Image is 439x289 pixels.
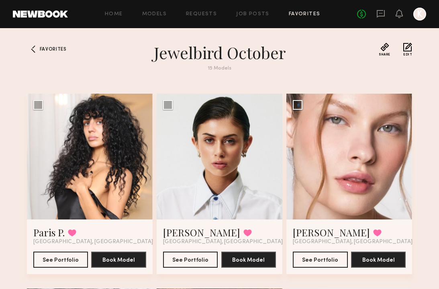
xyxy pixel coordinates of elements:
a: Job Posts [236,12,270,17]
a: Book Model [351,256,406,263]
button: Book Model [221,252,276,268]
a: Requests [186,12,217,17]
span: Share [379,53,390,56]
button: See Portfolio [33,252,88,268]
span: [GEOGRAPHIC_DATA], [GEOGRAPHIC_DATA] [33,239,153,245]
span: Favorites [40,47,67,52]
button: Share [379,43,390,56]
a: Favorites [289,12,321,17]
button: Book Model [351,252,406,268]
span: [GEOGRAPHIC_DATA], [GEOGRAPHIC_DATA] [163,239,283,245]
button: Book Model [91,252,146,268]
a: [PERSON_NAME] [293,226,370,239]
a: [PERSON_NAME] [163,226,240,239]
a: Book Model [91,256,146,263]
a: Models [142,12,167,17]
button: See Portfolio [293,252,348,268]
a: K [413,8,426,20]
h1: Jewelbird October [75,43,364,63]
a: Home [105,12,123,17]
a: Favorites [27,43,40,55]
span: Edit [403,53,412,56]
div: 15 Models [75,66,364,71]
span: [GEOGRAPHIC_DATA], [GEOGRAPHIC_DATA] [293,239,412,245]
button: See Portfolio [163,252,218,268]
a: Book Model [221,256,276,263]
a: Paris P. [33,226,65,239]
button: Edit [403,43,412,56]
